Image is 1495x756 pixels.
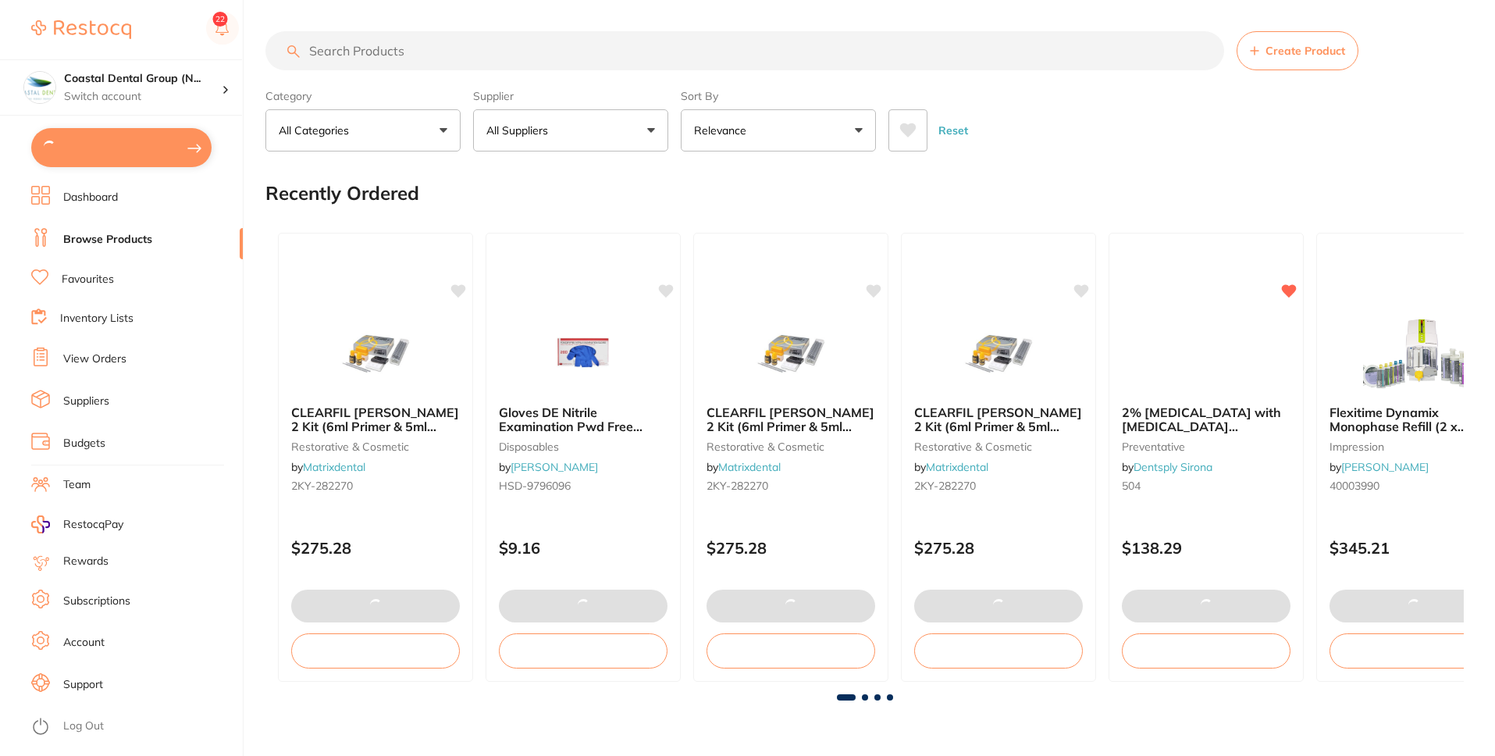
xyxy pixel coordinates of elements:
span: RestocqPay [63,517,123,533]
label: Category [265,89,461,103]
b: 2% Xylocaine DENTAL with adrenaline (epinephrine) 1:80,000 [1122,405,1290,434]
p: $138.29 [1122,539,1290,557]
small: restorative & cosmetic [914,440,1083,453]
small: restorative & cosmetic [291,440,460,453]
a: Favourites [62,272,114,287]
a: Account [63,635,105,651]
small: 504 [1122,480,1290,492]
b: CLEARFIL SE Bond 2 Kit (6ml Primer & 5ml Bond) [291,405,460,434]
small: restorative & cosmetic [707,440,875,453]
img: Flexitime Dynamix Monophase Refill (2 x 380mL) [1363,315,1465,393]
a: Rewards [63,554,109,569]
p: $275.28 [914,539,1083,557]
button: All Categories [265,109,461,152]
label: Supplier [473,89,668,103]
small: disposables [499,440,667,453]
p: $275.28 [707,539,875,557]
h4: Coastal Dental Group (Newcastle) [64,71,222,87]
span: by [707,460,781,474]
b: Gloves DE Nitrile Examination Pwd Free Large Box 200 [499,405,667,434]
img: Coastal Dental Group (Newcastle) [24,72,55,103]
img: 2% Xylocaine DENTAL with adrenaline (epinephrine) 1:80,000 [1155,315,1257,393]
span: Create Product [1265,45,1345,57]
small: 2KY-282270 [291,480,460,492]
p: Switch account [64,89,222,105]
button: Relevance [681,109,876,152]
a: Matrixdental [718,460,781,474]
button: Log Out [31,715,238,740]
input: Search Products [265,31,1224,70]
span: by [291,460,365,474]
a: View Orders [63,351,126,367]
a: Suppliers [63,394,109,409]
a: Dentsply Sirona [1134,460,1212,474]
span: by [1329,460,1429,474]
p: All Categories [279,123,355,138]
a: Subscriptions [63,594,130,609]
img: CLEARFIL SE Bond 2 Kit (6ml Primer & 5ml Bond) [325,315,426,393]
label: Sort By [681,89,876,103]
a: Browse Products [63,232,152,248]
a: Restocq Logo [31,12,131,48]
small: 2KY-282270 [707,480,875,492]
a: Dashboard [63,190,118,205]
small: 2KY-282270 [914,480,1083,492]
a: [PERSON_NAME] [1341,460,1429,474]
button: All Suppliers [473,109,668,152]
a: [PERSON_NAME] [511,460,598,474]
b: CLEARFIL SE Bond 2 Kit (6ml Primer & 5ml Bond) [914,405,1083,434]
img: CLEARFIL SE Bond 2 Kit (6ml Primer & 5ml Bond) [948,315,1049,393]
p: Relevance [694,123,753,138]
span: by [499,460,598,474]
p: $9.16 [499,539,667,557]
a: RestocqPay [31,515,123,533]
button: Create Product [1237,31,1358,70]
a: Matrixdental [303,460,365,474]
a: Log Out [63,719,104,734]
span: by [1122,460,1212,474]
p: All Suppliers [486,123,554,138]
a: Budgets [63,436,105,451]
h2: Recently Ordered [265,183,419,205]
small: HSD-9796096 [499,480,667,492]
span: by [914,460,988,474]
button: Reset [934,109,973,152]
img: Restocq Logo [31,20,131,39]
b: CLEARFIL SE Bond 2 Kit (6ml Primer & 5ml Bond) [707,405,875,434]
img: Gloves DE Nitrile Examination Pwd Free Large Box 200 [532,315,634,393]
a: Matrixdental [926,460,988,474]
a: Support [63,677,103,693]
p: $275.28 [291,539,460,557]
small: preventative [1122,440,1290,453]
a: Team [63,477,91,493]
a: Inventory Lists [60,311,133,326]
img: CLEARFIL SE Bond 2 Kit (6ml Primer & 5ml Bond) [740,315,842,393]
img: RestocqPay [31,515,50,533]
